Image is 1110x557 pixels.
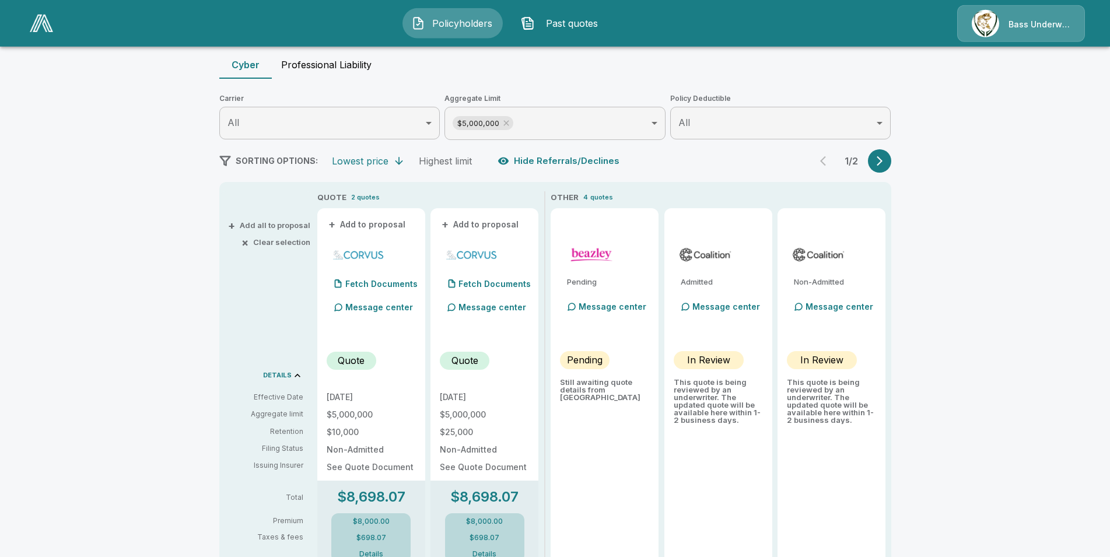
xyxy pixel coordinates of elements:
p: This quote is being reviewed by an underwriter. The updated quote will be available here within 1... [674,379,763,424]
p: $25,000 [440,428,529,436]
button: +Add all to proposal [230,222,310,229]
p: 2 quotes [351,192,380,202]
button: Cyber [219,51,272,79]
p: $698.07 [470,534,499,541]
span: + [328,220,335,229]
img: beazleycyber [565,246,619,263]
span: All [678,117,690,128]
p: Non-Admitted [794,278,876,286]
p: Issuing Insurer [229,460,303,471]
p: Fetch Documents [458,280,531,288]
p: Taxes & fees [229,534,313,541]
span: + [442,220,449,229]
div: Highest limit [419,155,472,167]
p: Quote [451,353,478,367]
p: Non-Admitted [440,446,529,454]
p: $8,000.00 [353,518,390,525]
p: In Review [687,353,730,367]
p: In Review [800,353,843,367]
p: Filing Status [229,443,303,454]
p: Retention [229,426,303,437]
span: SORTING OPTIONS: [236,156,318,166]
p: Message center [579,300,646,313]
p: Message center [458,301,526,313]
span: All [227,117,239,128]
button: Past quotes IconPast quotes [512,8,612,38]
img: coalitioncyber [792,246,846,263]
div: Lowest price [332,155,388,167]
p: QUOTE [317,192,346,204]
img: coalitioncyberadmitted [678,246,733,263]
button: +Add to proposal [440,218,521,231]
p: See Quote Document [327,463,416,471]
span: Policyholders [430,16,494,30]
p: quotes [590,192,613,202]
span: Policy Deductible [670,93,891,104]
p: [DATE] [440,393,529,401]
span: Past quotes [540,16,604,30]
p: Effective Date [229,392,303,402]
span: + [228,222,235,229]
img: Past quotes Icon [521,16,535,30]
img: corvuscybersurplus [444,246,499,263]
p: 4 [583,192,588,202]
p: $8,000.00 [466,518,503,525]
p: $8,698.07 [337,490,405,504]
button: Professional Liability [272,51,381,79]
p: $698.07 [356,534,386,541]
p: $8,698.07 [450,490,519,504]
img: Policyholders Icon [411,16,425,30]
p: Message center [692,300,760,313]
button: Hide Referrals/Declines [495,150,624,172]
p: 1 / 2 [840,156,863,166]
p: Fetch Documents [345,280,418,288]
p: Pending [567,278,649,286]
p: Pending [567,353,603,367]
p: Total [229,494,313,501]
p: Non-Admitted [327,446,416,454]
span: $5,000,000 [453,117,504,130]
p: $5,000,000 [440,411,529,419]
p: See Quote Document [440,463,529,471]
img: AA Logo [30,15,53,32]
p: Message center [345,301,413,313]
span: Aggregate Limit [444,93,666,104]
p: Message center [806,300,873,313]
img: corvuscybersurplus [331,246,386,263]
p: OTHER [551,192,579,204]
button: Policyholders IconPolicyholders [402,8,503,38]
p: Premium [229,517,313,524]
p: Still awaiting quote details from [GEOGRAPHIC_DATA] [560,379,649,401]
div: $5,000,000 [453,116,513,130]
span: × [241,239,248,246]
p: DETAILS [263,372,292,379]
p: $10,000 [327,428,416,436]
span: Carrier [219,93,440,104]
p: This quote is being reviewed by an underwriter. The updated quote will be available here within 1... [787,379,876,424]
p: [DATE] [327,393,416,401]
p: $5,000,000 [327,411,416,419]
button: +Add to proposal [327,218,408,231]
p: Aggregate limit [229,409,303,419]
button: ×Clear selection [244,239,310,246]
p: Admitted [681,278,763,286]
p: Quote [338,353,365,367]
